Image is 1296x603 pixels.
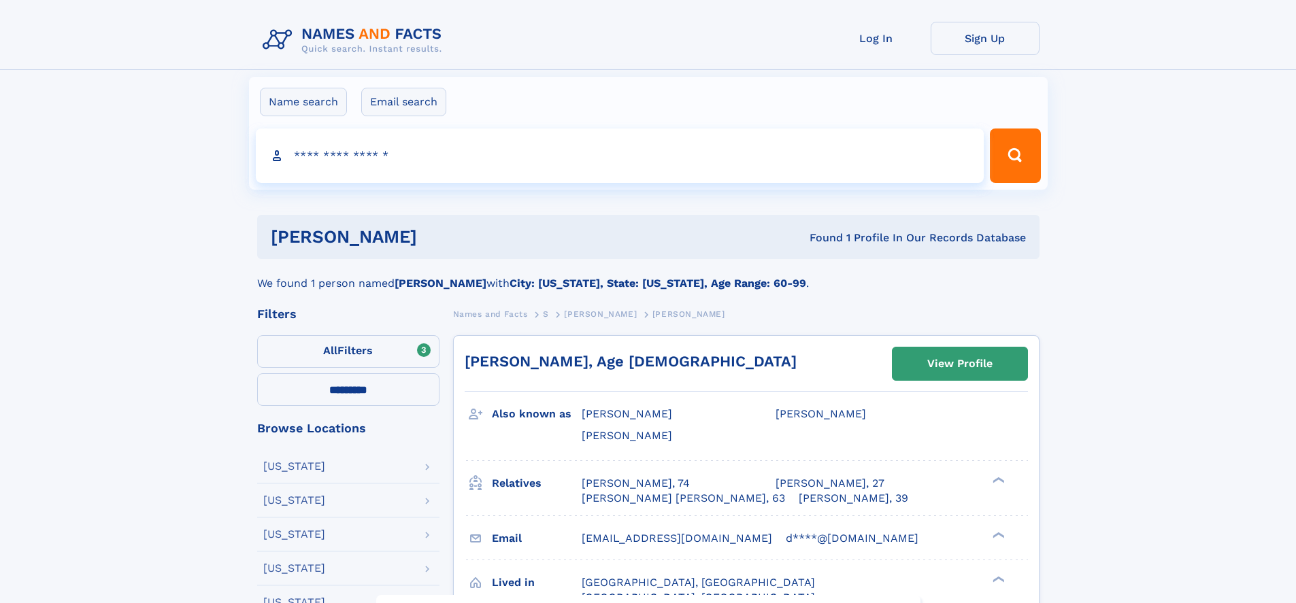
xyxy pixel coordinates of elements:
div: View Profile [927,348,993,379]
span: [PERSON_NAME] [652,309,725,319]
a: [PERSON_NAME], Age [DEMOGRAPHIC_DATA] [465,353,797,370]
a: [PERSON_NAME], 27 [776,476,884,491]
div: [US_STATE] [263,529,325,540]
div: [US_STATE] [263,461,325,472]
span: All [323,344,337,357]
div: [US_STATE] [263,563,325,574]
label: Filters [257,335,439,368]
span: [PERSON_NAME] [776,407,866,420]
a: View Profile [893,347,1027,380]
span: [GEOGRAPHIC_DATA], [GEOGRAPHIC_DATA] [582,576,815,589]
label: Name search [260,88,347,116]
label: Email search [361,88,446,116]
input: search input [256,128,984,183]
span: [EMAIL_ADDRESS][DOMAIN_NAME] [582,532,772,545]
button: Search Button [990,128,1040,183]
div: Filters [257,308,439,320]
h3: Email [492,527,582,550]
div: ❯ [989,574,1006,583]
div: We found 1 person named with . [257,259,1040,292]
img: Logo Names and Facts [257,22,453,58]
a: [PERSON_NAME] [564,305,637,322]
div: ❯ [989,475,1006,484]
span: S [543,309,549,319]
a: [PERSON_NAME], 39 [799,491,908,506]
h3: Lived in [492,571,582,594]
b: City: [US_STATE], State: [US_STATE], Age Range: 60-99 [510,277,806,290]
b: [PERSON_NAME] [395,277,486,290]
a: [PERSON_NAME] [PERSON_NAME], 63 [582,491,785,506]
a: Log In [822,22,931,55]
h1: [PERSON_NAME] [271,228,614,245]
a: [PERSON_NAME], 74 [582,476,690,491]
h3: Relatives [492,472,582,495]
div: ❯ [989,530,1006,539]
span: [PERSON_NAME] [582,407,672,420]
div: Browse Locations [257,422,439,434]
h3: Also known as [492,402,582,426]
a: Names and Facts [453,305,528,322]
div: Found 1 Profile In Our Records Database [613,230,1026,245]
a: Sign Up [931,22,1040,55]
div: [US_STATE] [263,495,325,506]
span: [PERSON_NAME] [582,429,672,442]
a: S [543,305,549,322]
span: [PERSON_NAME] [564,309,637,319]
